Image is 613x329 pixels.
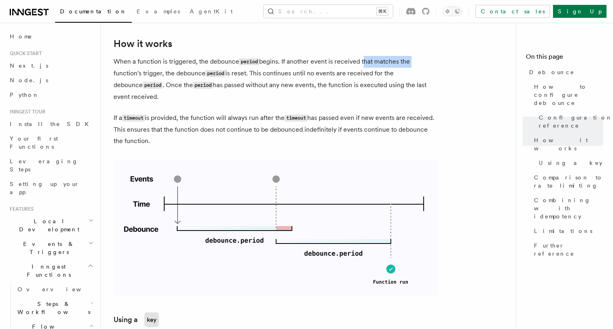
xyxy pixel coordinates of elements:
a: Sign Up [553,5,607,18]
a: How it works [531,133,603,156]
span: Features [6,206,34,212]
span: Comparison to rate limiting [534,173,603,190]
a: Python [6,88,95,102]
a: Further reference [531,238,603,261]
button: Search...⌘K [264,5,393,18]
span: Python [10,92,39,98]
a: Using a key [536,156,603,170]
span: Inngest tour [6,109,45,115]
button: Inngest Functions [6,259,95,282]
a: Your first Functions [6,131,95,154]
a: How to configure debounce [531,79,603,110]
span: Setting up your app [10,181,79,195]
p: When a function is triggered, the debounce begins. If another event is received that matches the ... [114,56,438,103]
span: Events & Triggers [6,240,88,256]
a: Configuration reference [536,110,603,133]
p: If a is provided, the function will always run after the has passed even if new events are receiv... [114,112,438,147]
button: Steps & Workflows [14,297,95,319]
button: Events & Triggers [6,237,95,259]
a: Next.js [6,58,95,73]
a: Combining with idempotency [531,193,603,224]
span: Using a key [539,159,602,167]
span: Limitations [534,227,592,235]
a: Home [6,29,95,44]
code: timeout [122,115,145,122]
h4: On this page [526,52,603,65]
a: Using akey [114,312,159,327]
button: Toggle dark mode [443,6,462,16]
a: Install the SDK [6,117,95,131]
a: AgentKit [185,2,238,22]
a: Setting up your app [6,177,95,199]
code: period [143,82,163,89]
code: period [206,70,225,77]
code: timeout [285,115,307,122]
a: How it works [114,38,172,49]
a: Documentation [55,2,132,23]
a: Node.js [6,73,95,88]
span: Further reference [534,241,603,258]
a: Debounce [526,65,603,79]
img: Visualization of how debounce is applied [114,160,438,296]
code: period [193,82,213,89]
span: Install the SDK [10,121,94,127]
span: Steps & Workflows [14,300,90,316]
a: Limitations [531,224,603,238]
a: Examples [132,2,185,22]
span: Debounce [529,68,574,76]
span: How it works [534,136,603,152]
span: Combining with idempotency [534,196,603,220]
span: Home [10,32,32,41]
span: Examples [137,8,180,15]
span: Documentation [60,8,127,15]
span: Configuration reference [539,113,613,130]
kbd: ⌘K [377,7,388,15]
a: Comparison to rate limiting [531,170,603,193]
span: Local Development [6,217,88,233]
span: Leveraging Steps [10,158,78,173]
span: Node.js [10,77,48,83]
span: Overview [17,286,101,293]
code: period [239,58,259,65]
span: Quick start [6,50,42,57]
span: AgentKit [190,8,233,15]
a: Leveraging Steps [6,154,95,177]
a: Overview [14,282,95,297]
button: Local Development [6,214,95,237]
span: Your first Functions [10,135,58,150]
span: Next.js [10,62,48,69]
a: Contact sales [476,5,550,18]
code: key [144,312,159,327]
span: How to configure debounce [534,83,603,107]
span: Inngest Functions [6,263,88,279]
